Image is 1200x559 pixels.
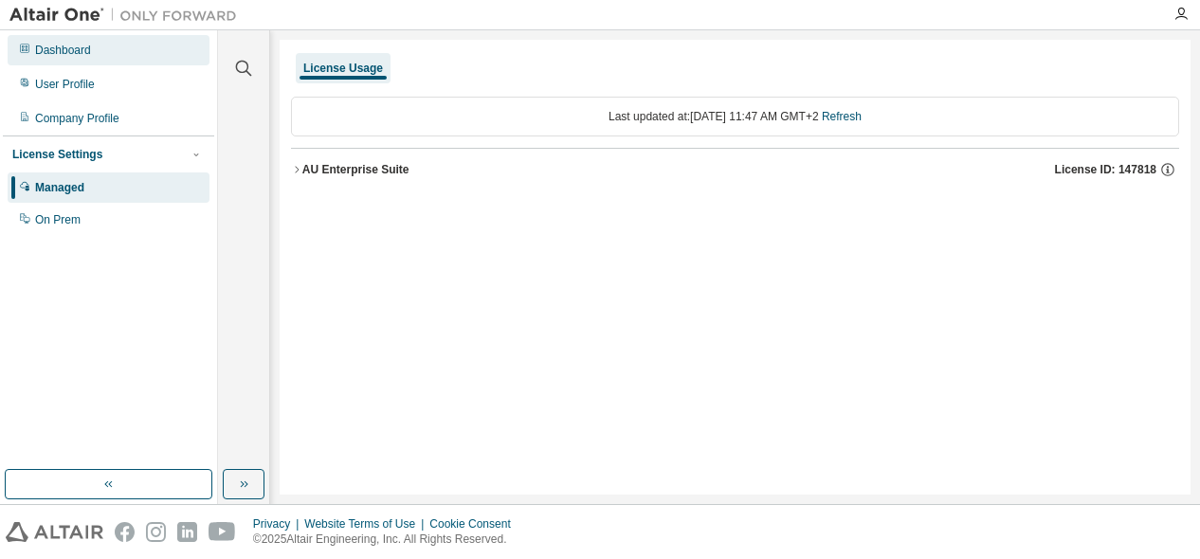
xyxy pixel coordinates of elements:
[253,532,522,548] p: © 2025 Altair Engineering, Inc. All Rights Reserved.
[35,77,95,92] div: User Profile
[35,43,91,58] div: Dashboard
[12,147,102,162] div: License Settings
[291,149,1179,190] button: AU Enterprise SuiteLicense ID: 147818
[304,516,429,532] div: Website Terms of Use
[177,522,197,542] img: linkedin.svg
[822,110,862,123] a: Refresh
[303,61,383,76] div: License Usage
[115,522,135,542] img: facebook.svg
[6,522,103,542] img: altair_logo.svg
[146,522,166,542] img: instagram.svg
[291,97,1179,136] div: Last updated at: [DATE] 11:47 AM GMT+2
[429,516,521,532] div: Cookie Consent
[1055,162,1156,177] span: License ID: 147818
[302,162,409,177] div: AU Enterprise Suite
[35,111,119,126] div: Company Profile
[35,180,84,195] div: Managed
[9,6,246,25] img: Altair One
[253,516,304,532] div: Privacy
[35,212,81,227] div: On Prem
[209,522,236,542] img: youtube.svg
